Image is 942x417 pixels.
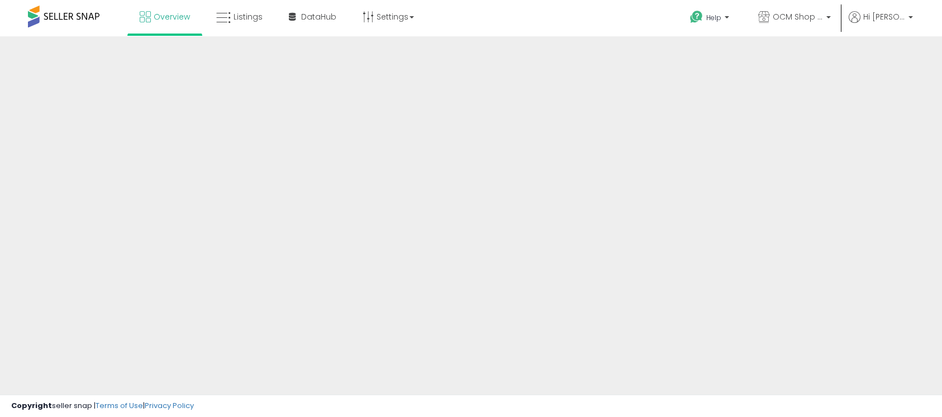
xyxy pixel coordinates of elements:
[234,11,263,22] span: Listings
[145,400,194,411] a: Privacy Policy
[863,11,905,22] span: Hi [PERSON_NAME]
[11,401,194,411] div: seller snap | |
[301,11,336,22] span: DataHub
[681,2,740,36] a: Help
[96,400,143,411] a: Terms of Use
[154,11,190,22] span: Overview
[849,11,913,36] a: Hi [PERSON_NAME]
[773,11,823,22] span: OCM Shop and Save
[689,10,703,24] i: Get Help
[11,400,52,411] strong: Copyright
[706,13,721,22] span: Help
